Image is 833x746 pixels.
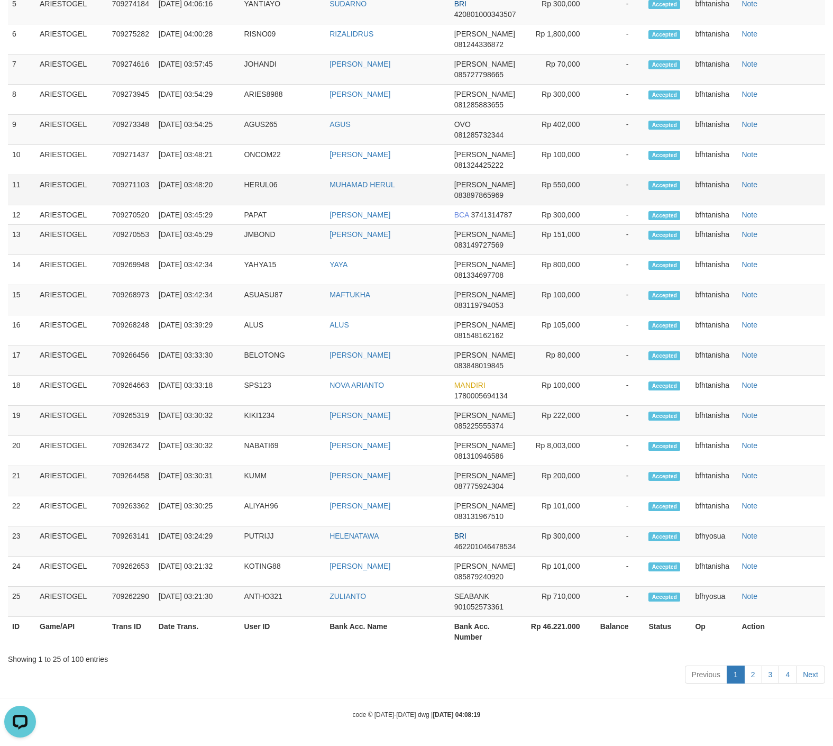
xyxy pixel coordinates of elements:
td: [DATE] 03:33:30 [154,345,240,376]
td: 11 [8,175,35,205]
td: bfhtanisha [691,345,737,376]
span: Accepted [648,412,680,421]
td: Rp 222,000 [523,406,596,436]
td: Rp 8,003,000 [523,436,596,466]
td: ARIESTOGEL [35,54,108,85]
a: [PERSON_NAME] [329,502,390,510]
a: Note [742,532,757,540]
span: Accepted [648,181,680,190]
td: Rp 151,000 [523,225,596,255]
a: [PERSON_NAME] [329,90,390,98]
td: - [596,496,644,526]
a: Next [796,666,825,684]
td: ARIESTOGEL [35,315,108,345]
td: bfhtanisha [691,376,737,406]
a: Note [742,211,757,219]
td: 24 [8,557,35,587]
td: - [596,526,644,557]
td: bfhtanisha [691,54,737,85]
td: 709271437 [108,145,154,175]
span: Accepted [648,291,680,300]
td: - [596,24,644,54]
td: - [596,376,644,406]
td: [DATE] 03:30:32 [154,406,240,436]
a: Note [742,180,757,189]
th: Bank Acc. Number [450,617,523,647]
span: Copy 420801000343507 to clipboard [454,10,516,19]
span: Copy 085727798665 to clipboard [454,70,504,79]
td: Rp 100,000 [523,285,596,315]
span: [PERSON_NAME] [454,30,515,38]
td: [DATE] 03:30:25 [154,496,240,526]
th: Trans ID [108,617,154,647]
span: Accepted [648,562,680,571]
td: Rp 300,000 [523,205,596,225]
td: [DATE] 03:39:29 [154,315,240,345]
th: Action [737,617,825,647]
a: 1 [727,666,745,684]
td: YAHYA15 [240,255,325,285]
td: [DATE] 03:48:21 [154,145,240,175]
td: ARIESTOGEL [35,85,108,115]
td: 709273348 [108,115,154,145]
td: Rp 70,000 [523,54,596,85]
span: [PERSON_NAME] [454,411,515,420]
td: bfhtanisha [691,466,737,496]
td: ARIESTOGEL [35,526,108,557]
span: [PERSON_NAME] [454,290,515,299]
span: Accepted [648,231,680,240]
span: Accepted [648,60,680,69]
td: bfhtanisha [691,557,737,587]
td: Rp 300,000 [523,85,596,115]
a: MAFTUKHA [329,290,370,299]
span: Accepted [648,593,680,602]
td: - [596,436,644,466]
td: Rp 1,800,000 [523,24,596,54]
a: Note [742,260,757,269]
td: - [596,225,644,255]
td: Rp 200,000 [523,466,596,496]
td: [DATE] 03:57:45 [154,54,240,85]
td: 15 [8,285,35,315]
td: 10 [8,145,35,175]
a: MUHAMAD HERUL [329,180,395,189]
td: NABATI69 [240,436,325,466]
th: Balance [596,617,644,647]
td: bfhtanisha [691,205,737,225]
span: Copy 085879240920 to clipboard [454,572,504,581]
td: [DATE] 03:45:29 [154,205,240,225]
td: JMBOND [240,225,325,255]
td: [DATE] 03:54:25 [154,115,240,145]
span: [PERSON_NAME] [454,90,515,98]
span: Copy 081285732344 to clipboard [454,131,504,139]
td: 709268973 [108,285,154,315]
span: [PERSON_NAME] [454,351,515,359]
td: AGUS265 [240,115,325,145]
td: ARIESTOGEL [35,24,108,54]
span: Copy 081324425222 to clipboard [454,161,504,169]
span: Copy 081285883655 to clipboard [454,101,504,109]
td: 16 [8,315,35,345]
td: - [596,345,644,376]
a: Note [742,230,757,239]
td: 709265319 [108,406,154,436]
strong: [DATE] 04:08:19 [433,711,480,718]
td: KIKI1234 [240,406,325,436]
td: Rp 100,000 [523,376,596,406]
span: SEABANK [454,592,489,601]
td: ARIESTOGEL [35,406,108,436]
a: Note [742,592,757,601]
a: Note [742,381,757,389]
td: 21 [8,466,35,496]
td: [DATE] 03:42:34 [154,255,240,285]
td: 709275282 [108,24,154,54]
td: bfhyosua [691,587,737,617]
td: PUTRIJJ [240,526,325,557]
a: Note [742,120,757,129]
a: NOVA ARIANTO [329,381,384,389]
td: ARIESTOGEL [35,115,108,145]
td: - [596,406,644,436]
td: Rp 105,000 [523,315,596,345]
td: bfhtanisha [691,115,737,145]
a: YAYA [329,260,347,269]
